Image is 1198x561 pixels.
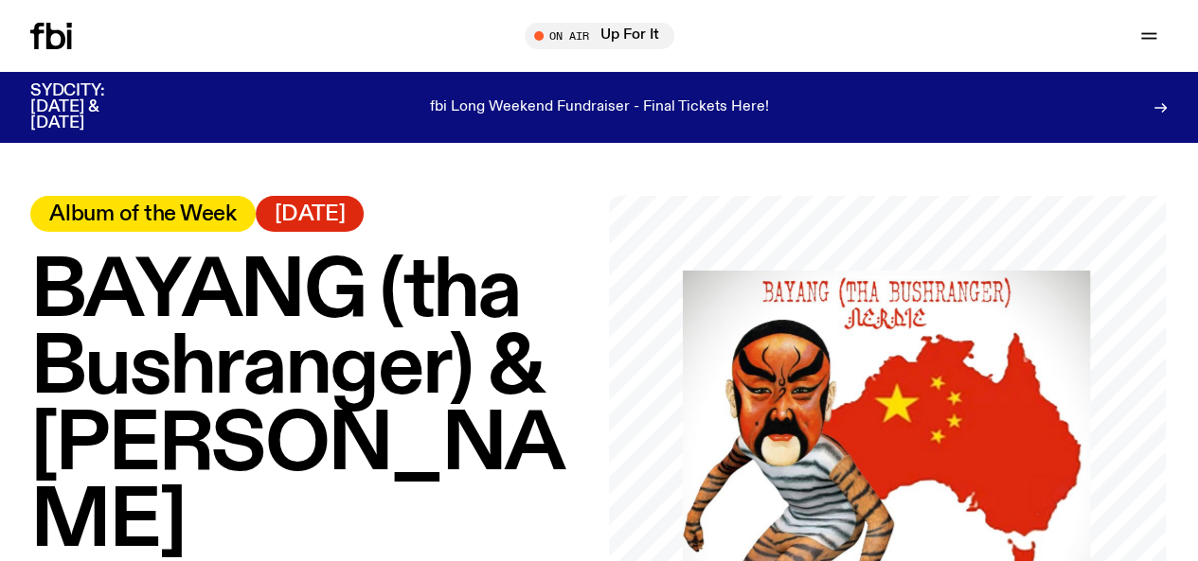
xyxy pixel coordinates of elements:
span: [DATE] [275,204,346,225]
span: Album of the Week [49,204,237,225]
h3: SYDCITY: [DATE] & [DATE] [30,83,152,131]
p: fbi Long Weekend Fundraiser - Final Tickets Here! [430,99,769,116]
button: On AirUp For It [525,23,674,49]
